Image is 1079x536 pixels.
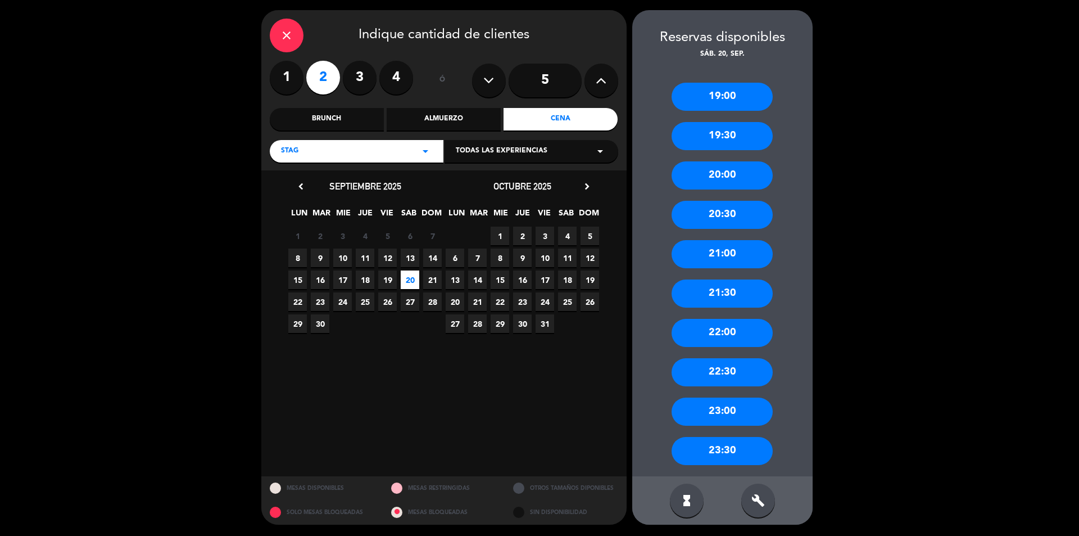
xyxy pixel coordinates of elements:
[456,146,547,157] span: Todas las experiencias
[288,271,307,289] span: 15
[387,108,501,130] div: Almuerzo
[632,27,813,49] div: Reservas disponibles
[378,271,397,289] span: 19
[333,249,352,267] span: 10
[270,61,303,94] label: 1
[334,206,352,225] span: MIE
[270,19,618,52] div: Indique cantidad de clientes
[680,494,693,507] i: hourglass_full
[632,49,813,60] div: sáb. 20, sep.
[356,206,374,225] span: JUE
[491,227,509,245] span: 1
[333,227,352,245] span: 3
[513,227,532,245] span: 2
[333,292,352,311] span: 24
[469,206,488,225] span: MAR
[491,249,509,267] span: 8
[581,227,599,245] span: 5
[446,271,464,289] span: 13
[421,206,440,225] span: DOM
[295,181,307,192] i: chevron_left
[536,227,554,245] span: 3
[356,227,374,245] span: 4
[672,280,773,308] div: 21:30
[311,227,329,245] span: 2
[504,108,618,130] div: Cena
[505,501,627,525] div: SIN DISPONIBILIDAD
[672,161,773,190] div: 20:00
[378,249,397,267] span: 12
[311,271,329,289] span: 16
[581,249,599,267] span: 12
[311,314,329,333] span: 30
[424,61,461,100] div: ó
[468,314,487,333] span: 28
[288,249,307,267] span: 8
[356,271,374,289] span: 18
[581,181,593,192] i: chevron_right
[423,271,442,289] span: 21
[356,249,374,267] span: 11
[423,292,442,311] span: 28
[579,206,597,225] span: DOM
[536,314,554,333] span: 31
[468,249,487,267] span: 7
[535,206,554,225] span: VIE
[401,292,419,311] span: 27
[270,108,384,130] div: Brunch
[383,476,505,501] div: MESAS RESTRINGIDAS
[557,206,575,225] span: SAB
[306,61,340,94] label: 2
[672,398,773,426] div: 23:00
[311,292,329,311] span: 23
[491,292,509,311] span: 22
[468,292,487,311] span: 21
[672,201,773,229] div: 20:30
[513,271,532,289] span: 16
[558,271,577,289] span: 18
[400,206,418,225] span: SAB
[468,271,487,289] span: 14
[383,501,505,525] div: MESAS BLOQUEADAS
[401,227,419,245] span: 6
[312,206,330,225] span: MAR
[491,206,510,225] span: MIE
[423,227,442,245] span: 7
[261,476,383,501] div: MESAS DISPONIBLES
[401,271,419,289] span: 20
[280,29,293,42] i: close
[581,292,599,311] span: 26
[672,122,773,150] div: 19:30
[288,227,307,245] span: 1
[446,314,464,333] span: 27
[536,292,554,311] span: 24
[581,271,599,289] span: 19
[447,206,466,225] span: LUN
[333,271,352,289] span: 17
[593,145,607,158] i: arrow_drop_down
[513,206,532,225] span: JUE
[378,292,397,311] span: 26
[558,227,577,245] span: 4
[378,206,396,225] span: VIE
[290,206,309,225] span: LUN
[419,145,432,158] i: arrow_drop_down
[261,501,383,525] div: SOLO MESAS BLOQUEADAS
[672,437,773,465] div: 23:30
[329,181,401,192] span: septiembre 2025
[288,314,307,333] span: 29
[513,292,532,311] span: 23
[513,314,532,333] span: 30
[493,181,551,192] span: octubre 2025
[672,240,773,268] div: 21:00
[536,271,554,289] span: 17
[672,319,773,347] div: 22:00
[536,249,554,267] span: 10
[558,292,577,311] span: 25
[343,61,377,94] label: 3
[311,249,329,267] span: 9
[491,271,509,289] span: 15
[672,83,773,111] div: 19:00
[356,292,374,311] span: 25
[558,249,577,267] span: 11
